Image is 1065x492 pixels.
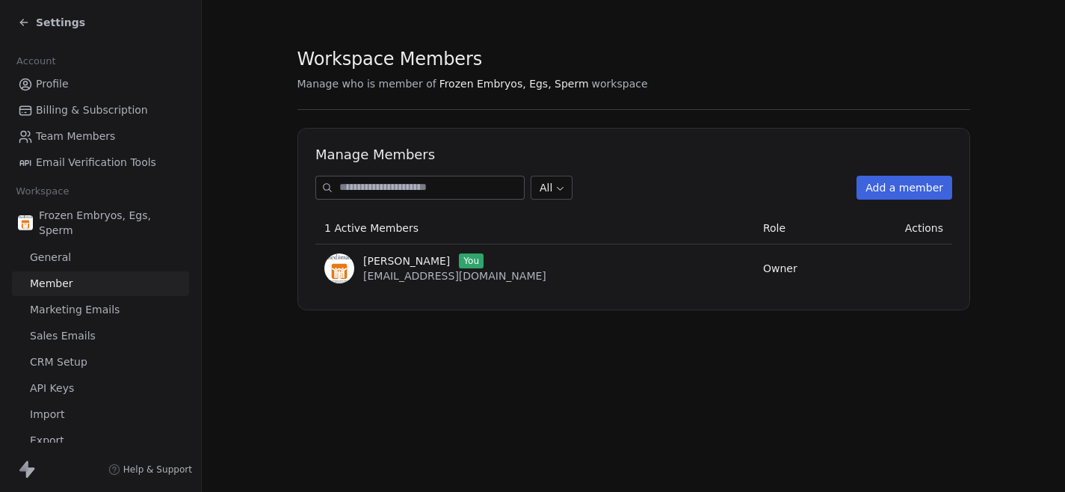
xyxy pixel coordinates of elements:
span: Marketing Emails [30,302,120,318]
span: Frozen Embryos, Egs, Sperm [439,76,589,91]
a: General [12,245,189,270]
span: CRM Setup [30,354,87,370]
span: Actions [904,222,942,234]
span: Frozen Embryos, Egs, Sperm [39,208,183,238]
span: Role [762,222,785,234]
a: Import [12,402,189,427]
span: workspace [592,76,648,91]
a: CRM Setup [12,350,189,375]
a: Team Members [12,124,189,149]
span: Help & Support [123,464,192,476]
a: Export [12,428,189,453]
button: Add a member [856,176,952,200]
span: Settings [36,15,85,30]
span: [PERSON_NAME] [363,253,450,268]
a: Sales Emails [12,324,189,348]
span: Profile [36,76,69,92]
span: Manage who is member of [297,76,436,91]
span: General [30,250,71,265]
img: Medimall%20logo%20(2).1.png [324,253,354,283]
a: Marketing Emails [12,298,189,322]
a: Settings [18,15,85,30]
span: Email Verification Tools [36,155,156,170]
span: Account [10,50,62,73]
span: [EMAIL_ADDRESS][DOMAIN_NAME] [363,270,546,282]
span: Workspace [10,180,75,203]
a: Billing & Subscription [12,98,189,123]
span: Team Members [36,129,115,144]
span: API Keys [30,381,74,396]
span: Billing & Subscription [36,102,148,118]
span: 1 Active Members [324,222,419,234]
img: Medimall%20logo%20(2).1.jpg [18,215,33,230]
a: API Keys [12,376,189,401]
span: Import [30,407,64,422]
a: Member [12,271,189,296]
span: Sales Emails [30,328,96,344]
span: Owner [762,262,797,274]
h1: Manage Members [315,146,952,164]
span: Member [30,276,73,292]
a: Profile [12,72,189,96]
span: Export [30,433,64,449]
span: Workspace Members [297,48,482,70]
a: Help & Support [108,464,192,476]
a: Email Verification Tools [12,150,189,175]
span: You [459,253,484,268]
